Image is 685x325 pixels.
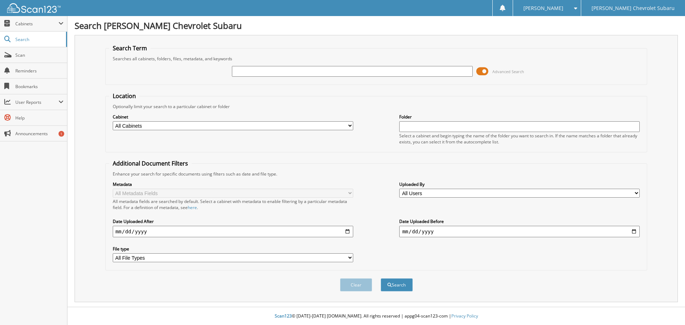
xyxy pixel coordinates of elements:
span: Reminders [15,68,64,74]
div: 1 [59,131,64,137]
div: Searches all cabinets, folders, files, metadata, and keywords [109,56,644,62]
a: here [188,204,197,210]
legend: Location [109,92,139,100]
span: Search [15,36,62,42]
a: Privacy Policy [451,313,478,319]
div: Enhance your search for specific documents using filters such as date and file type. [109,171,644,177]
span: [PERSON_NAME] [523,6,563,10]
div: All metadata fields are searched by default. Select a cabinet with metadata to enable filtering b... [113,198,353,210]
input: start [113,226,353,237]
legend: Search Term [109,44,151,52]
label: Folder [399,114,640,120]
label: Uploaded By [399,181,640,187]
span: Announcements [15,131,64,137]
div: © [DATE]-[DATE] [DOMAIN_NAME]. All rights reserved | appg04-scan123-com | [67,308,685,325]
div: Select a cabinet and begin typing the name of the folder you want to search in. If the name match... [399,133,640,145]
button: Search [381,278,413,291]
span: User Reports [15,99,59,105]
label: Date Uploaded After [113,218,353,224]
span: Scan123 [275,313,292,319]
div: Optionally limit your search to a particular cabinet or folder [109,103,644,110]
span: Bookmarks [15,83,64,90]
label: Metadata [113,181,353,187]
label: Date Uploaded Before [399,218,640,224]
span: Advanced Search [492,69,524,74]
span: [PERSON_NAME] Chevrolet Subaru [592,6,675,10]
span: Scan [15,52,64,58]
label: Cabinet [113,114,353,120]
button: Clear [340,278,372,291]
legend: Additional Document Filters [109,159,192,167]
input: end [399,226,640,237]
span: Help [15,115,64,121]
span: Cabinets [15,21,59,27]
h1: Search [PERSON_NAME] Chevrolet Subaru [75,20,678,31]
label: File type [113,246,353,252]
img: scan123-logo-white.svg [7,3,61,13]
